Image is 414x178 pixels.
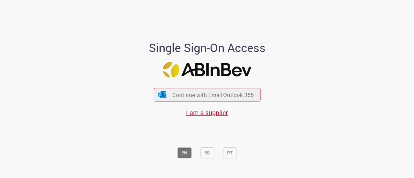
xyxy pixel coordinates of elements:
[158,91,167,98] img: ícone Azure/Microsoft 360
[177,147,191,158] button: EN
[154,88,260,101] button: ícone Azure/Microsoft 360 Continue with Email Outlook 365
[223,147,237,158] button: PT
[186,108,228,117] a: I am a supplier
[172,91,254,99] span: Continue with Email Outlook 365
[200,147,214,158] button: ES
[163,62,251,78] img: Logo ABInBev
[117,41,297,54] h1: Single Sign-On Access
